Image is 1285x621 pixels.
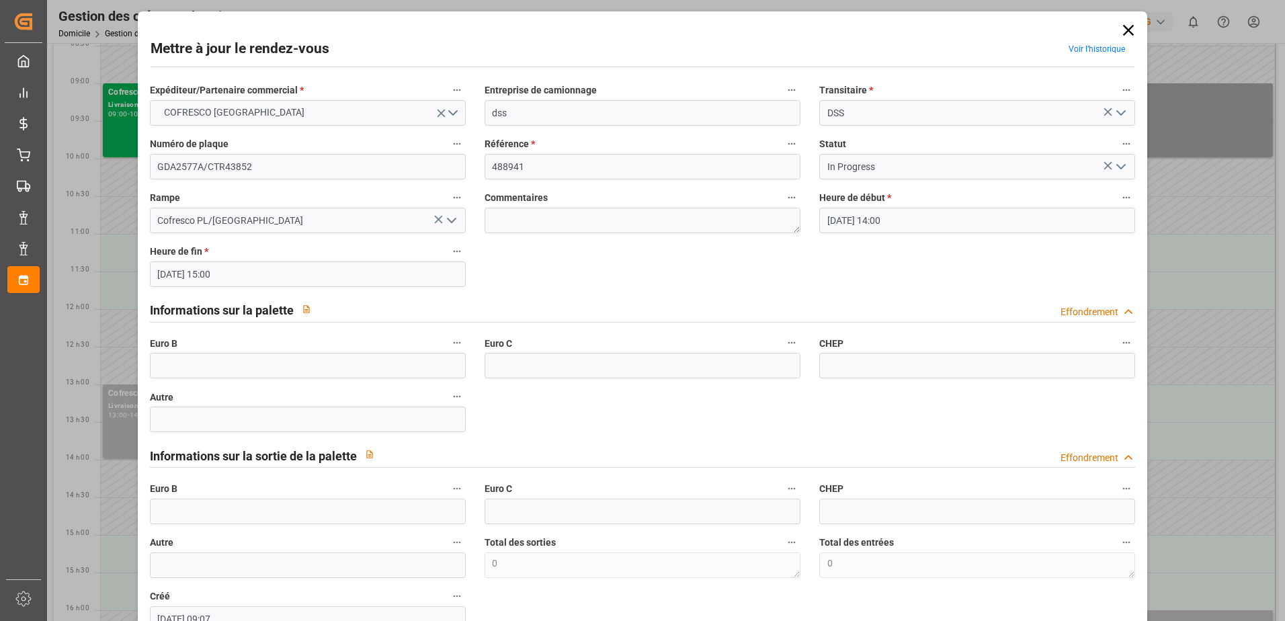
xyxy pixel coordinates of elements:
[1118,189,1135,206] button: Heure de début *
[150,392,173,403] font: Autre
[151,38,329,60] h2: Mettre à jour le rendez-vous
[1118,534,1135,551] button: Total des entrées
[440,210,460,231] button: Ouvrir le menu
[485,552,800,578] textarea: 0
[357,442,382,467] button: View description
[150,591,170,602] font: Créé
[783,189,800,206] button: Commentaires
[1069,44,1125,54] a: Voir l’historique
[819,154,1135,179] input: Type à rechercher/sélectionner
[485,537,556,548] font: Total des sorties
[150,192,180,203] font: Rampe
[150,537,173,548] font: Autre
[448,81,466,99] button: Expéditeur/Partenaire commercial *
[294,296,319,322] button: View description
[1118,480,1135,497] button: CHEP
[783,334,800,351] button: Euro C
[150,100,466,126] button: Ouvrir le menu
[819,208,1135,233] input: JJ-MM-AAAA HH :MM
[448,334,466,351] button: Euro B
[485,138,529,149] font: Référence
[1110,103,1130,124] button: Ouvrir le menu
[485,483,512,494] font: Euro C
[1118,334,1135,351] button: CHEP
[150,208,466,233] input: Type à rechercher/sélectionner
[448,189,466,206] button: Rampe
[1118,135,1135,153] button: Statut
[819,483,843,494] font: CHEP
[150,85,298,95] font: Expéditeur/Partenaire commercial
[150,261,466,287] input: JJ-MM-AAAA HH :MM
[150,483,177,494] font: Euro B
[448,243,466,260] button: Heure de fin *
[150,246,202,257] font: Heure de fin
[150,138,229,149] font: Numéro de plaque
[150,301,294,319] h2: Informations sur la palette
[448,480,466,497] button: Euro B
[485,338,512,349] font: Euro C
[485,85,597,95] font: Entreprise de camionnage
[783,534,800,551] button: Total des sorties
[1118,81,1135,99] button: Transitaire *
[1061,451,1118,465] div: Effondrement
[783,81,800,99] button: Entreprise de camionnage
[783,480,800,497] button: Euro C
[485,192,548,203] font: Commentaires
[448,534,466,551] button: Autre
[783,135,800,153] button: Référence *
[150,447,357,465] h2: Informations sur la sortie de la palette
[448,135,466,153] button: Numéro de plaque
[819,85,867,95] font: Transitaire
[819,192,885,203] font: Heure de début
[157,106,311,120] span: COFRESCO [GEOGRAPHIC_DATA]
[819,338,843,349] font: CHEP
[1110,157,1130,177] button: Ouvrir le menu
[819,537,894,548] font: Total des entrées
[819,552,1135,578] textarea: 0
[819,138,846,149] font: Statut
[448,388,466,405] button: Autre
[1061,305,1118,319] div: Effondrement
[448,587,466,605] button: Créé
[150,338,177,349] font: Euro B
